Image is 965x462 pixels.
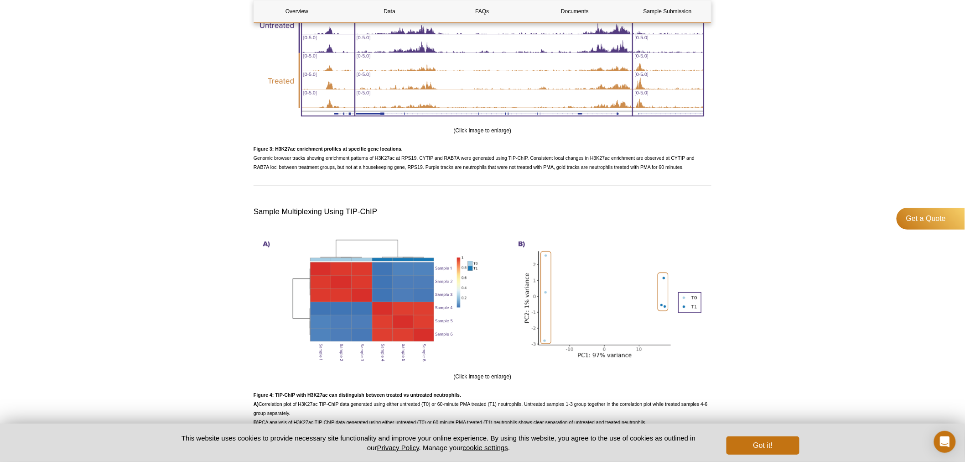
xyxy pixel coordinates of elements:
[726,436,799,455] button: Got it!
[439,0,525,22] a: FAQs
[254,224,711,369] img: TIP-ChIP with H3K27ac​
[254,0,340,22] a: Overview
[377,444,419,451] a: Privacy Policy
[254,420,259,425] strong: B)
[897,208,965,230] a: Get a Quote
[166,433,711,452] p: This website uses cookies to provide necessary site functionality and improve your online experie...
[532,0,618,22] a: Documents
[254,146,695,170] span: Genomic browser tracks showing enrichment patterns of H3K27ac at RPS19, CYTIP and RAB7A were gene...
[254,392,708,425] span: Correlation plot of H3K27ac TIP-ChIP data generated using either untreated (T0) or 60-minute PMA ...
[254,146,404,152] strong: Figure 3: H3K27ac enrichment profiles at specific gene locations. ​
[463,444,508,451] button: cookie settings
[254,392,461,398] strong: Figure 4: TIP-ChIP with H3K27ac can distinguish between treated vs untreated neutrophils.
[254,401,259,407] strong: A)
[347,0,432,22] a: Data
[934,431,956,453] div: Open Intercom Messenger
[625,0,711,22] a: Sample Submission
[254,224,711,381] div: (Click image to enlarge)
[254,206,711,217] h3: Sample Multiplexing Using TIP-ChIP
